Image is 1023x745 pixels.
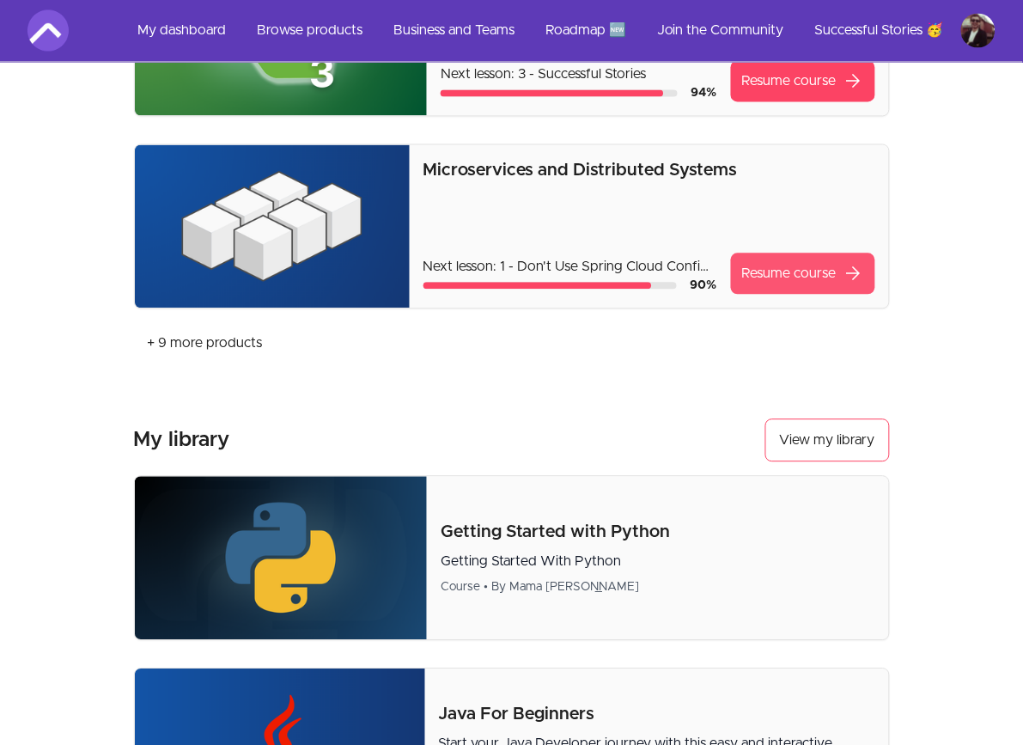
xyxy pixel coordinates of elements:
a: Resume coursearrow_forward [731,253,875,295]
img: Profile image for Vlad [961,14,996,48]
a: Roadmap 🆕 [532,10,640,52]
h3: My library [134,427,230,455]
a: Browse products [243,10,376,52]
a: My dashboard [124,10,240,52]
p: Java For Beginners [439,703,875,727]
a: Join the Community [643,10,798,52]
a: Business and Teams [380,10,528,52]
p: Getting Started with Python [441,521,874,545]
a: Product image for Getting Started with PythonGetting Started with PythonGetting Started With Pyth... [134,476,890,641]
p: Next lesson: 3 - Successful Stories [441,64,716,85]
nav: Main [124,10,996,52]
span: arrow_forward [843,264,864,284]
p: Next lesson: 1 - Don't Use Spring Cloud Config Server [423,257,717,278]
a: Resume coursearrow_forward [731,61,875,102]
div: Course progress [441,90,677,97]
img: Amigoscode logo [27,10,69,52]
span: 94 % [691,88,717,100]
a: Successful Stories 🥳 [801,10,958,52]
span: arrow_forward [843,71,864,92]
div: Course • By Mama [PERSON_NAME] [441,579,874,596]
img: Product image for Microservices and Distributed Systems [135,145,410,308]
p: Microservices and Distributed Systems [423,159,875,183]
span: 90 % [691,280,717,292]
img: Product image for Getting Started with Python [135,477,428,640]
a: + 9 more products [134,323,277,364]
div: Course progress [423,283,677,290]
a: View my library [765,419,890,462]
p: Getting Started With Python [441,552,874,572]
